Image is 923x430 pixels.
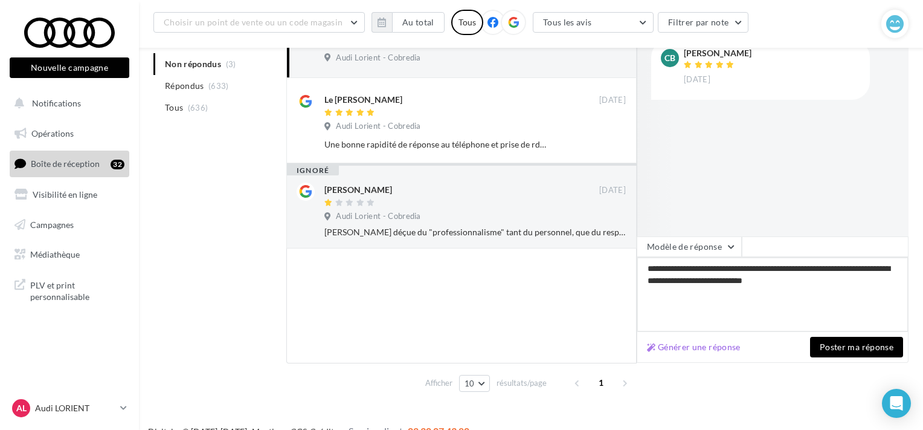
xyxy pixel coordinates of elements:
button: Nouvelle campagne [10,57,129,78]
span: Audi Lorient - Cobredia [336,53,420,64]
div: [PERSON_NAME] [324,184,392,196]
button: Au total [371,12,445,33]
span: Notifications [32,98,81,108]
span: Tous les avis [543,17,592,27]
span: cb [664,52,675,64]
button: Générer une réponse [642,340,745,354]
div: Tous [451,10,483,35]
span: Tous [165,102,183,114]
a: PLV et print personnalisable [7,272,132,308]
button: Notifications [7,91,127,116]
div: [PERSON_NAME] déçue du "professionnalisme" tant du personnel, que du responsable pour une marque ... [324,226,626,238]
span: [DATE] [684,74,710,85]
div: Open Intercom Messenger [882,389,911,418]
span: Afficher [425,377,452,389]
a: Boîte de réception32 [7,151,132,177]
span: [DATE] [599,185,626,196]
span: Choisir un point de vente ou un code magasin [164,17,343,27]
span: Audi Lorient - Cobredia [336,121,420,132]
button: Filtrer par note [658,12,749,33]
button: Au total [392,12,445,33]
button: Poster ma réponse [810,337,903,357]
span: (633) [208,81,229,91]
p: Audi LORIENT [35,402,115,414]
span: Campagnes [30,219,74,229]
div: [PERSON_NAME] [684,49,751,57]
div: Une bonne rapidité de réponse au téléphone et prise de rdv , une très bonne qualité de service av... [324,138,547,151]
div: 32 [111,160,124,169]
span: 1 [591,373,611,393]
a: AL Audi LORIENT [10,397,129,420]
a: Visibilité en ligne [7,182,132,207]
span: 10 [465,379,475,388]
div: Le [PERSON_NAME] [324,94,402,106]
a: Campagnes [7,212,132,238]
div: ignoré [287,166,339,175]
span: Médiathèque [30,249,80,259]
span: Visibilité en ligne [33,189,97,200]
span: Opérations [31,128,74,138]
span: [DATE] [599,95,626,106]
span: Boîte de réception [31,158,100,169]
a: Médiathèque [7,242,132,267]
button: Choisir un point de vente ou un code magasin [153,12,365,33]
button: Tous les avis [533,12,654,33]
span: (636) [188,103,208,112]
button: 10 [459,375,490,392]
span: résultats/page [497,377,547,389]
button: Modèle de réponse [637,236,742,257]
span: Répondus [165,80,204,92]
a: Opérations [7,121,132,146]
span: Audi Lorient - Cobredia [336,211,420,222]
span: AL [16,402,27,414]
span: PLV et print personnalisable [30,277,124,303]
